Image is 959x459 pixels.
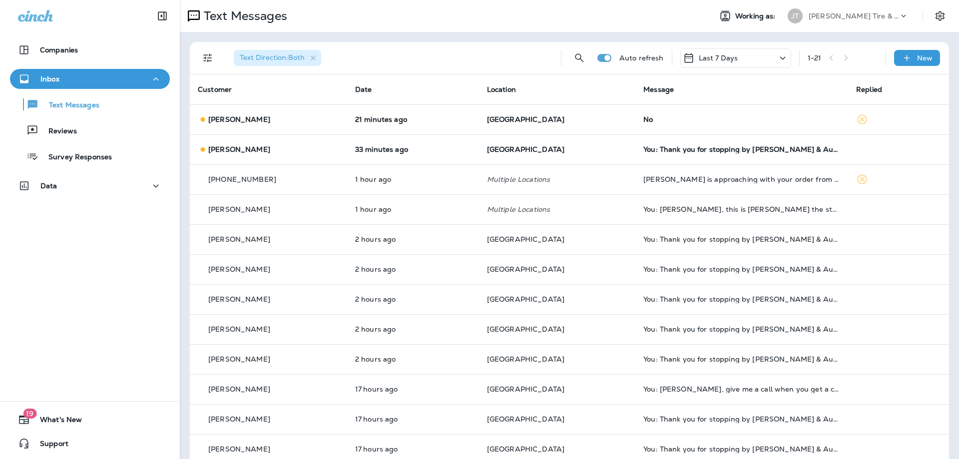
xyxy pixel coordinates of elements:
[643,265,840,273] div: You: Thank you for stopping by Jensen Tire & Auto - North 90th Street. Please take 30 seconds to ...
[148,6,176,26] button: Collapse Sidebar
[10,146,170,167] button: Survey Responses
[208,415,270,423] p: [PERSON_NAME]
[643,85,674,94] span: Message
[198,85,232,94] span: Customer
[208,325,270,333] p: [PERSON_NAME]
[10,94,170,115] button: Text Messages
[40,75,59,83] p: Inbox
[234,50,321,66] div: Text Direction:Both
[355,295,471,303] p: Aug 28, 2025 08:08 AM
[487,175,627,183] p: Multiple Locations
[643,415,840,423] div: You: Thank you for stopping by Jensen Tire & Auto - North 90th Street. Please take 30 seconds to ...
[355,385,471,393] p: Aug 27, 2025 05:24 PM
[487,415,564,424] span: [GEOGRAPHIC_DATA]
[198,48,218,68] button: Filters
[487,445,564,454] span: [GEOGRAPHIC_DATA]
[643,235,840,243] div: You: Thank you for stopping by Jensen Tire & Auto - North 90th Street. Please take 30 seconds to ...
[40,182,57,190] p: Data
[643,205,840,213] div: You: Jarred, this is Shane the store manager at Jensen Tire & Auto on N 90th. I received your app...
[808,54,822,62] div: 1 - 21
[40,46,78,54] p: Companies
[643,115,840,123] div: No
[10,410,170,430] button: 19What's New
[643,325,840,333] div: You: Thank you for stopping by Jensen Tire & Auto - North 90th Street. Please take 30 seconds to ...
[208,445,270,453] p: [PERSON_NAME]
[355,445,471,453] p: Aug 27, 2025 05:00 PM
[487,325,564,334] span: [GEOGRAPHIC_DATA]
[240,53,305,62] span: Text Direction : Both
[208,205,270,213] p: [PERSON_NAME]
[487,385,564,394] span: [GEOGRAPHIC_DATA]
[10,176,170,196] button: Data
[487,145,564,154] span: [GEOGRAPHIC_DATA]
[788,8,803,23] div: JT
[30,416,82,428] span: What's New
[355,205,471,213] p: Aug 28, 2025 08:52 AM
[619,54,664,62] p: Auto refresh
[208,385,270,393] p: [PERSON_NAME]
[355,325,471,333] p: Aug 28, 2025 08:08 AM
[487,235,564,244] span: [GEOGRAPHIC_DATA]
[30,440,68,452] span: Support
[487,265,564,274] span: [GEOGRAPHIC_DATA]
[355,115,471,123] p: Aug 28, 2025 10:11 AM
[735,12,778,20] span: Working as:
[200,8,287,23] p: Text Messages
[487,205,627,213] p: Multiple Locations
[208,235,270,243] p: [PERSON_NAME]
[38,127,77,136] p: Reviews
[487,295,564,304] span: [GEOGRAPHIC_DATA]
[208,295,270,303] p: [PERSON_NAME]
[809,12,899,20] p: [PERSON_NAME] Tire & Auto
[643,355,840,363] div: You: Thank you for stopping by Jensen Tire & Auto - North 90th Street. Please take 30 seconds to ...
[487,85,516,94] span: Location
[643,445,840,453] div: You: Thank you for stopping by Jensen Tire & Auto - North 90th Street. Please take 30 seconds to ...
[487,355,564,364] span: [GEOGRAPHIC_DATA]
[643,295,840,303] div: You: Thank you for stopping by Jensen Tire & Auto - North 90th Street. Please take 30 seconds to ...
[569,48,589,68] button: Search Messages
[355,145,471,153] p: Aug 28, 2025 09:59 AM
[699,54,738,62] p: Last 7 Days
[38,153,112,162] p: Survey Responses
[355,85,372,94] span: Date
[208,265,270,273] p: [PERSON_NAME]
[643,175,840,183] div: Miguel is approaching with your order from 1-800 Radiator. Your Dasher will hand the order to you.
[23,409,36,419] span: 19
[643,145,840,153] div: You: Thank you for stopping by Jensen Tire & Auto - North 90th Street. Please take 30 seconds to ...
[355,235,471,243] p: Aug 28, 2025 08:08 AM
[208,145,270,153] p: [PERSON_NAME]
[355,415,471,423] p: Aug 27, 2025 05:00 PM
[39,101,99,110] p: Text Messages
[931,7,949,25] button: Settings
[10,434,170,454] button: Support
[643,385,840,393] div: You: Mark, give me a call when you get a chance. This is turning out a bit more difficult than or...
[917,54,933,62] p: New
[10,69,170,89] button: Inbox
[10,40,170,60] button: Companies
[355,355,471,363] p: Aug 28, 2025 08:08 AM
[208,355,270,363] p: [PERSON_NAME]
[487,115,564,124] span: [GEOGRAPHIC_DATA]
[355,265,471,273] p: Aug 28, 2025 08:08 AM
[856,85,882,94] span: Replied
[10,120,170,141] button: Reviews
[355,175,471,183] p: Aug 28, 2025 09:08 AM
[208,115,270,123] p: [PERSON_NAME]
[208,175,276,183] p: [PHONE_NUMBER]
